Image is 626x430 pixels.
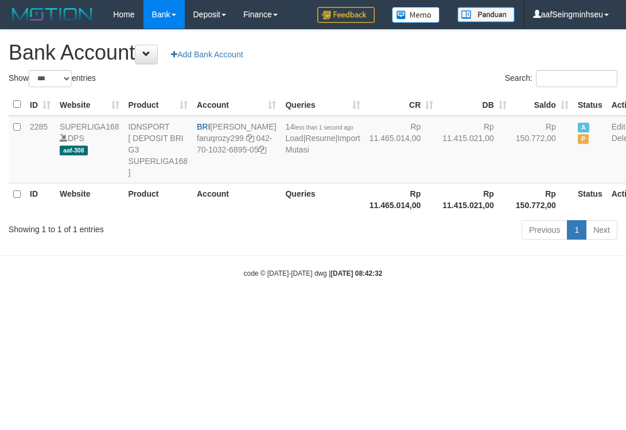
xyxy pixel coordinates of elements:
[522,220,567,240] a: Previous
[192,116,281,183] td: [PERSON_NAME] 042-70-1032-6895-05
[164,45,250,64] a: Add Bank Account
[9,219,252,235] div: Showing 1 to 1 of 1 entries
[9,70,96,87] label: Show entries
[281,183,364,216] th: Queries
[573,183,607,216] th: Status
[365,183,438,216] th: Rp 11.465.014,00
[25,116,55,183] td: 2285
[612,122,625,131] a: Edit
[438,183,511,216] th: Rp 11.415.021,00
[197,134,244,143] a: faruqrozy299
[246,134,254,143] a: Copy faruqrozy299 to clipboard
[294,124,353,131] span: less than 1 second ago
[505,70,617,87] label: Search:
[285,122,360,154] span: | |
[244,269,383,277] small: code © [DATE]-[DATE] dwg |
[285,122,353,131] span: 14
[55,183,124,216] th: Website
[285,134,360,154] a: Import Mutasi
[192,93,281,116] th: Account: activate to sort column ascending
[55,116,124,183] td: DPS
[438,116,511,183] td: Rp 11.415.021,00
[573,93,607,116] th: Status
[578,123,589,132] span: Active
[365,93,438,116] th: CR: activate to sort column ascending
[9,6,96,23] img: MOTION_logo.png
[365,116,438,183] td: Rp 11.465.014,00
[60,122,119,131] a: SUPERLIGA168
[392,7,440,23] img: Button%20Memo.svg
[258,145,266,154] a: Copy 042701032689505 to clipboard
[511,93,573,116] th: Saldo: activate to sort column ascending
[192,183,281,216] th: Account
[124,183,193,216] th: Product
[567,220,586,240] a: 1
[305,134,335,143] a: Resume
[578,134,589,144] span: Paused
[281,93,364,116] th: Queries: activate to sort column ascending
[511,183,573,216] th: Rp 150.772,00
[331,269,382,277] strong: [DATE] 08:42:32
[60,146,88,155] span: aaf-308
[317,7,375,23] img: Feedback.jpg
[536,70,617,87] input: Search:
[9,41,617,64] h1: Bank Account
[29,70,72,87] select: Showentries
[25,183,55,216] th: ID
[586,220,617,240] a: Next
[511,116,573,183] td: Rp 150.772,00
[457,7,515,22] img: panduan.png
[124,116,193,183] td: IDNSPORT [ DEPOSIT BRI G3 SUPERLIGA168 ]
[55,93,124,116] th: Website: activate to sort column ascending
[25,93,55,116] th: ID: activate to sort column ascending
[197,122,210,131] span: BRI
[124,93,193,116] th: Product: activate to sort column ascending
[285,134,303,143] a: Load
[438,93,511,116] th: DB: activate to sort column ascending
